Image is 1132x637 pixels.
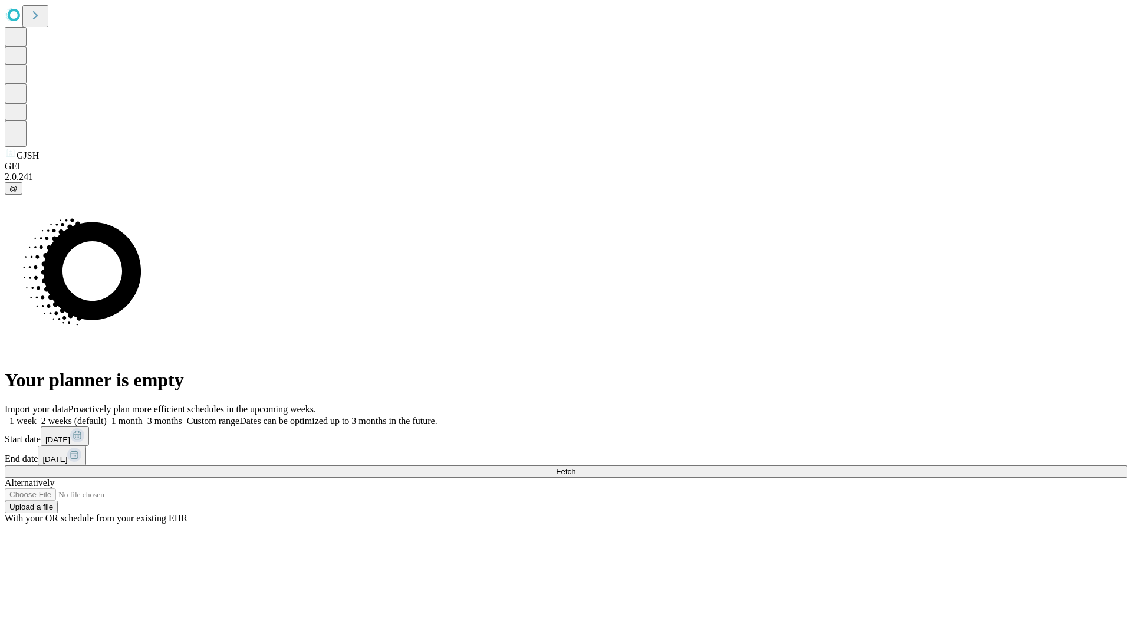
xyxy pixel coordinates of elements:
span: [DATE] [42,455,67,464]
span: Fetch [556,467,575,476]
span: GJSH [17,150,39,160]
div: 2.0.241 [5,172,1127,182]
span: Alternatively [5,478,54,488]
span: [DATE] [45,435,70,444]
span: Proactively plan more efficient schedules in the upcoming weeks. [68,404,316,414]
button: Fetch [5,465,1127,478]
div: End date [5,446,1127,465]
div: Start date [5,426,1127,446]
span: 1 week [9,416,37,426]
div: GEI [5,161,1127,172]
span: 2 weeks (default) [41,416,107,426]
h1: Your planner is empty [5,369,1127,391]
button: [DATE] [38,446,86,465]
span: 3 months [147,416,182,426]
button: @ [5,182,22,195]
span: Custom range [187,416,239,426]
span: Import your data [5,404,68,414]
span: With your OR schedule from your existing EHR [5,513,187,523]
button: Upload a file [5,501,58,513]
span: @ [9,184,18,193]
span: Dates can be optimized up to 3 months in the future. [239,416,437,426]
span: 1 month [111,416,143,426]
button: [DATE] [41,426,89,446]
